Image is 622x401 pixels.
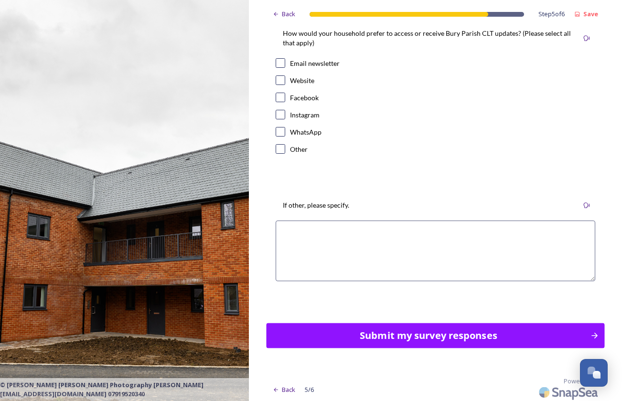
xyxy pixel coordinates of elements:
[305,385,314,394] span: 5 / 6
[538,10,565,19] span: Step 5 of 6
[282,10,295,19] span: Back
[580,359,608,387] button: Open Chat
[290,110,320,120] div: Instagram
[290,75,314,85] div: Website
[271,328,585,343] div: Submit my survey responses
[290,144,308,154] div: Other
[290,127,322,137] div: WhatsApp
[583,10,598,18] strong: Save
[283,200,349,210] p: If other, please specify.
[282,385,295,394] span: Back
[564,377,598,386] span: Powered by
[290,93,319,103] div: Facebook
[266,323,604,348] button: Continue
[290,58,340,68] div: Email newsletter
[283,29,571,48] p: How would your household prefer to access or receive Bury Parish CLT updates? (Please select all ...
